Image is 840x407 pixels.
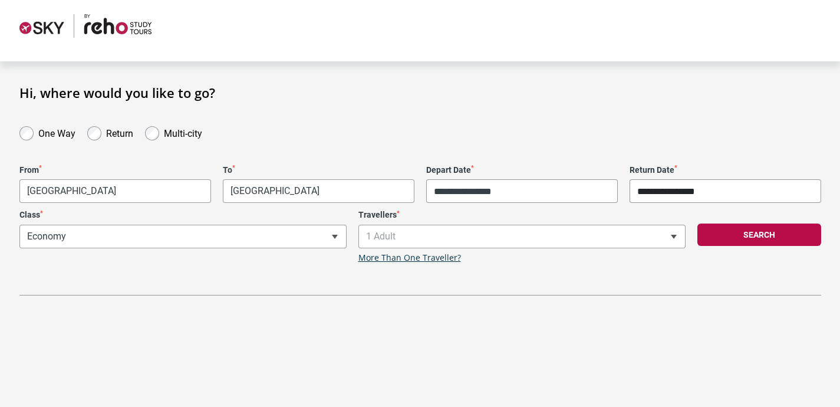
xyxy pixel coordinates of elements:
[630,165,821,175] label: Return Date
[223,179,414,203] span: Phnom Penh, Cambodia
[19,165,211,175] label: From
[223,165,414,175] label: To
[358,210,686,220] label: Travellers
[20,180,210,202] span: Melbourne, Australia
[19,225,347,248] span: Economy
[19,210,347,220] label: Class
[20,225,346,248] span: Economy
[223,180,414,202] span: Phnom Penh, Cambodia
[19,85,821,100] h1: Hi, where would you like to go?
[358,253,461,263] a: More Than One Traveller?
[697,224,821,246] button: Search
[38,125,75,139] label: One Way
[359,225,685,248] span: 1 Adult
[19,179,211,203] span: Melbourne, Australia
[106,125,133,139] label: Return
[164,125,202,139] label: Multi-city
[426,165,618,175] label: Depart Date
[358,225,686,248] span: 1 Adult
